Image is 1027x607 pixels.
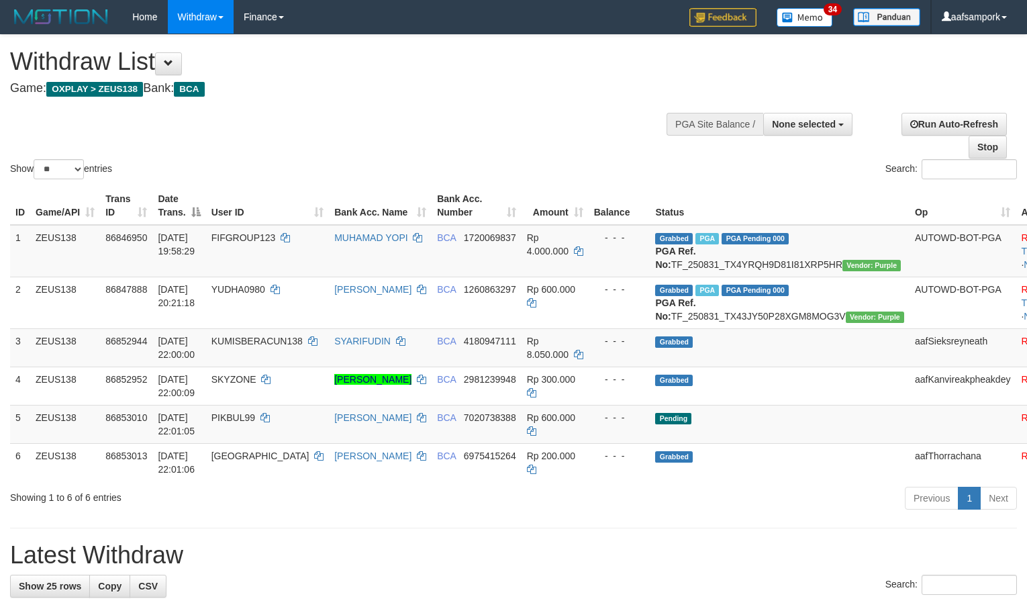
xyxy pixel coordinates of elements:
[905,487,959,510] a: Previous
[30,443,100,481] td: ZEUS138
[211,412,255,423] span: PIKBUL99
[100,187,152,225] th: Trans ID: activate to sort column ascending
[98,581,121,592] span: Copy
[10,367,30,405] td: 4
[522,187,589,225] th: Amount: activate to sort column ascending
[10,187,30,225] th: ID
[34,159,84,179] select: Showentries
[594,411,645,424] div: - - -
[594,283,645,296] div: - - -
[910,225,1016,277] td: AUTOWD-BOT-PGA
[334,451,411,461] a: [PERSON_NAME]
[922,159,1017,179] input: Search:
[437,374,456,385] span: BCA
[10,159,112,179] label: Show entries
[105,374,147,385] span: 86852952
[969,136,1007,158] a: Stop
[158,451,195,475] span: [DATE] 22:01:06
[10,82,671,95] h4: Game: Bank:
[464,284,516,295] span: Copy 1260863297 to clipboard
[667,113,763,136] div: PGA Site Balance /
[655,233,693,244] span: Grabbed
[655,413,691,424] span: Pending
[650,277,910,328] td: TF_250831_TX43JY50P28XGM8MOG3V
[211,232,276,243] span: FIFGROUP123
[922,575,1017,595] input: Search:
[10,575,90,598] a: Show 25 rows
[464,336,516,346] span: Copy 4180947111 to clipboard
[211,284,265,295] span: YUDHA0980
[695,233,719,244] span: Marked by aafnoeunsreypich
[655,297,695,322] b: PGA Ref. No:
[885,575,1017,595] label: Search:
[464,374,516,385] span: Copy 2981239948 to clipboard
[10,225,30,277] td: 1
[980,487,1017,510] a: Next
[527,336,569,360] span: Rp 8.050.000
[10,48,671,75] h1: Withdraw List
[958,487,981,510] a: 1
[589,187,650,225] th: Balance
[130,575,166,598] a: CSV
[105,412,147,423] span: 86853010
[722,285,789,296] span: PGA Pending
[158,284,195,308] span: [DATE] 20:21:18
[89,575,130,598] a: Copy
[329,187,432,225] th: Bank Acc. Name: activate to sort column ascending
[689,8,756,27] img: Feedback.jpg
[824,3,842,15] span: 34
[437,336,456,346] span: BCA
[334,232,407,243] a: MUHAMAD YOPI
[30,328,100,367] td: ZEUS138
[655,285,693,296] span: Grabbed
[910,328,1016,367] td: aafSieksreyneath
[910,443,1016,481] td: aafThorrachana
[910,187,1016,225] th: Op: activate to sort column ascending
[594,231,645,244] div: - - -
[19,581,81,592] span: Show 25 rows
[437,412,456,423] span: BCA
[334,284,411,295] a: [PERSON_NAME]
[594,449,645,463] div: - - -
[334,374,411,385] a: [PERSON_NAME]
[30,367,100,405] td: ZEUS138
[650,187,910,225] th: Status
[10,328,30,367] td: 3
[30,277,100,328] td: ZEUS138
[527,451,575,461] span: Rp 200.000
[10,542,1017,569] h1: Latest Withdraw
[722,233,789,244] span: PGA Pending
[464,412,516,423] span: Copy 7020738388 to clipboard
[695,285,719,296] span: Marked by aafnoeunsreypich
[763,113,852,136] button: None selected
[772,119,836,130] span: None selected
[158,336,195,360] span: [DATE] 22:00:00
[30,405,100,443] td: ZEUS138
[10,7,112,27] img: MOTION_logo.png
[152,187,205,225] th: Date Trans.: activate to sort column descending
[464,232,516,243] span: Copy 1720069837 to clipboard
[334,412,411,423] a: [PERSON_NAME]
[777,8,833,27] img: Button%20Memo.svg
[527,232,569,256] span: Rp 4.000.000
[853,8,920,26] img: panduan.png
[206,187,330,225] th: User ID: activate to sort column ascending
[655,336,693,348] span: Grabbed
[437,284,456,295] span: BCA
[10,443,30,481] td: 6
[158,232,195,256] span: [DATE] 19:58:29
[655,451,693,463] span: Grabbed
[211,374,256,385] span: SKYZONE
[885,159,1017,179] label: Search:
[437,451,456,461] span: BCA
[105,336,147,346] span: 86852944
[594,334,645,348] div: - - -
[105,451,147,461] span: 86853013
[655,246,695,270] b: PGA Ref. No:
[174,82,204,97] span: BCA
[437,232,456,243] span: BCA
[138,581,158,592] span: CSV
[901,113,1007,136] a: Run Auto-Refresh
[910,367,1016,405] td: aafKanvireakpheakdey
[464,451,516,461] span: Copy 6975415264 to clipboard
